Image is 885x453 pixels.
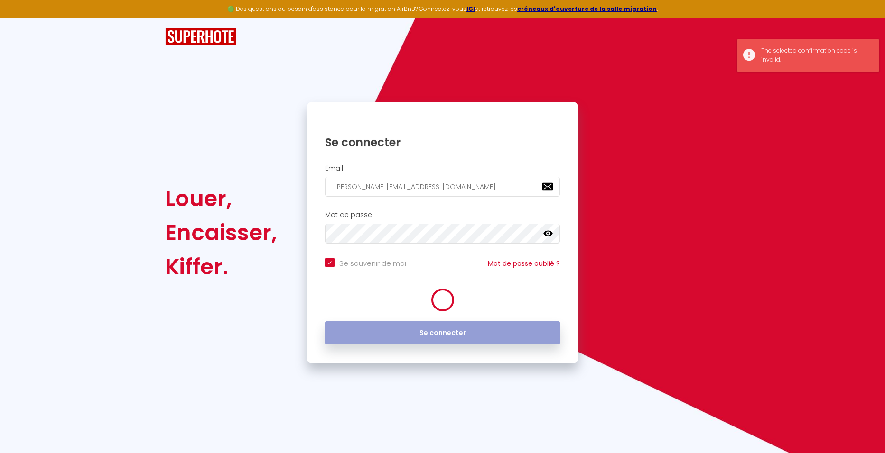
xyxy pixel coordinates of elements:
h1: Se connecter [325,135,560,150]
div: Encaisser, [165,216,277,250]
img: SuperHote logo [165,28,236,45]
div: The selected confirmation code is invalid. [761,46,869,64]
h2: Email [325,164,560,172]
div: Louer, [165,181,277,216]
div: Kiffer. [165,250,277,284]
button: Se connecter [325,321,560,345]
h2: Mot de passe [325,211,560,219]
input: Ton Email [325,177,560,197]
a: créneaux d'ouverture de la salle migration [517,5,657,13]
a: Mot de passe oublié ? [488,259,560,268]
a: ICI [466,5,475,13]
